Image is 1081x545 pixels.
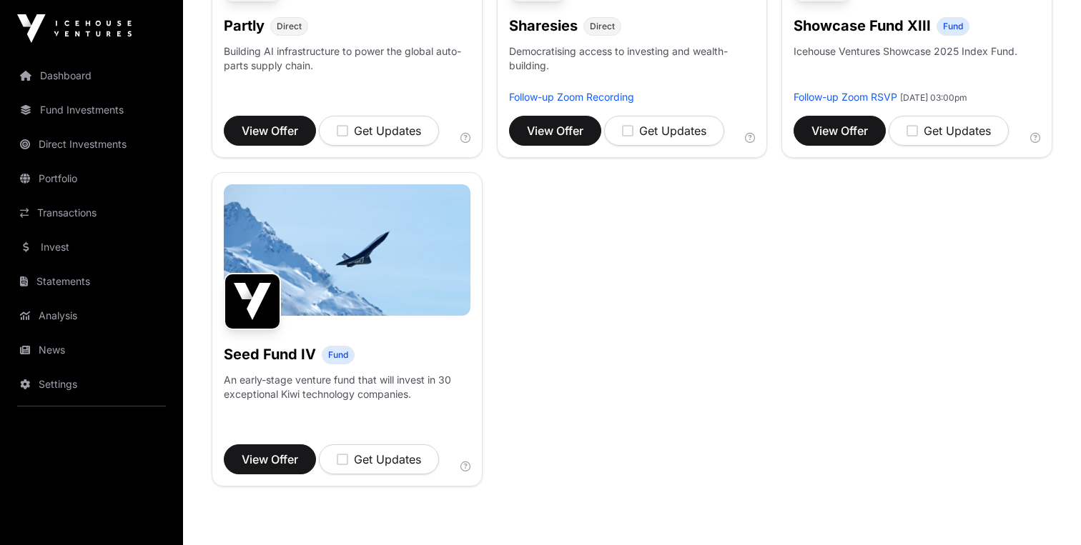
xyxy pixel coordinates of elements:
span: View Offer [811,122,868,139]
a: Statements [11,266,172,297]
p: Icehouse Ventures Showcase 2025 Index Fund. [794,44,1017,59]
a: Settings [11,369,172,400]
button: Get Updates [889,116,1009,146]
a: Follow-up Zoom RSVP [794,91,897,103]
button: Get Updates [604,116,724,146]
span: Direct [277,21,302,32]
div: Get Updates [337,122,421,139]
a: Transactions [11,197,172,229]
span: View Offer [527,122,583,139]
button: Get Updates [319,444,439,474]
button: Get Updates [319,116,439,146]
button: View Offer [224,116,316,146]
div: Get Updates [907,122,991,139]
h1: Partly [224,16,265,36]
img: Icehouse Ventures Logo [17,14,132,43]
span: Direct [590,21,615,32]
button: View Offer [224,444,316,474]
a: News [11,334,172,366]
p: Democratising access to investing and wealth-building. [509,44,756,90]
span: View Offer [242,451,298,468]
a: Analysis [11,300,172,331]
a: Fund Investments [11,94,172,126]
h1: Showcase Fund XIII [794,16,931,36]
button: View Offer [794,116,886,146]
p: Building AI infrastructure to power the global auto-parts supply chain. [224,44,470,90]
span: View Offer [242,122,298,139]
a: Portfolio [11,163,172,194]
iframe: Chat Widget [1010,476,1081,545]
a: Invest [11,231,172,263]
p: An early-stage venture fund that will invest in 30 exceptional Kiwi technology companies. [224,373,470,401]
div: Get Updates [622,122,706,139]
div: Get Updates [337,451,421,468]
img: image-1600x800.jpg [224,184,470,316]
span: Fund [943,21,963,32]
h1: Seed Fund IV [224,344,316,364]
span: [DATE] 03:00pm [900,92,967,103]
a: Direct Investments [11,129,172,160]
span: Fund [328,349,348,361]
button: View Offer [509,116,601,146]
a: Follow-up Zoom Recording [509,91,634,103]
img: Seed Fund IV [224,273,281,330]
a: Dashboard [11,60,172,91]
h1: Sharesies [509,16,578,36]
